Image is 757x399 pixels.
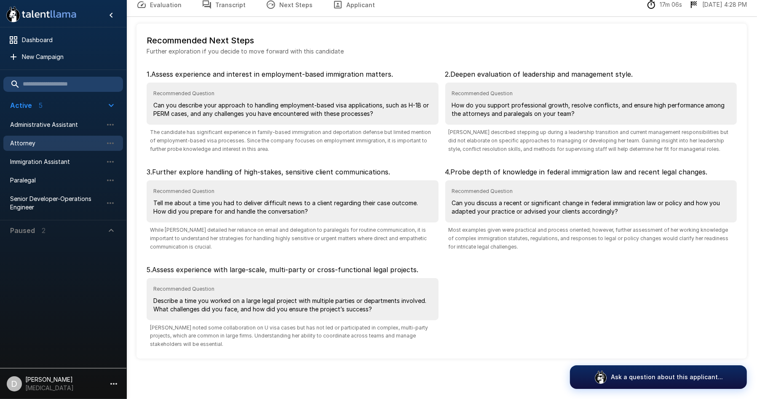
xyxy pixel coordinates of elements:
[594,370,607,384] img: logo_glasses@2x.png
[147,265,439,275] p: 5 . Assess experience with large-scale, multi-party or cross-functional legal projects.
[147,226,439,251] span: While [PERSON_NAME] detailed her reliance on email and delegation to paralegals for routine commu...
[147,167,439,177] p: 3 . Further explore handling of high-stakes, sensitive client communications.
[147,47,737,56] p: Further exploration if you decide to move forward with this candidate
[660,0,682,9] p: 17m 06s
[452,199,730,216] p: Can you discuss a recent or significant change in federal immigration law or policy and how you a...
[147,69,439,79] p: 1 . Assess experience and interest in employment-based immigration matters.
[153,297,432,313] p: Describe a time you worked on a large legal project with multiple parties or departments involved...
[153,89,432,98] span: Recommended Question
[452,101,730,118] p: How do you support professional growth, resolve conflicts, and ensure high performance among the ...
[147,324,439,349] span: [PERSON_NAME] noted some collaboration on U visa cases but has not led or participated in complex...
[570,365,747,389] button: Ask a question about this applicant...
[153,101,432,118] p: Can you describe your approach to handling employment-based visa applications, such as H-1B or PE...
[452,89,730,98] span: Recommended Question
[445,167,737,177] p: 4 . Probe depth of knowledge in federal immigration law and recent legal changes.
[611,373,723,381] p: Ask a question about this applicant...
[147,128,439,153] span: The candidate has significant experience in family-based immigration and deportation defense but ...
[153,199,432,216] p: Tell me about a time you had to deliver difficult news to a client regarding their case outcome. ...
[147,34,737,47] h6: Recommended Next Steps
[445,226,737,251] span: Most examples given were practical and process oriented; however, further assessment of her worki...
[702,0,747,9] p: [DATE] 4:28 PM
[445,128,737,153] span: [PERSON_NAME] described stepping up during a leadership transition and current management respons...
[153,187,432,195] span: Recommended Question
[153,285,432,293] span: Recommended Question
[452,187,730,195] span: Recommended Question
[445,69,737,79] p: 2 . Deepen evaluation of leadership and management style.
